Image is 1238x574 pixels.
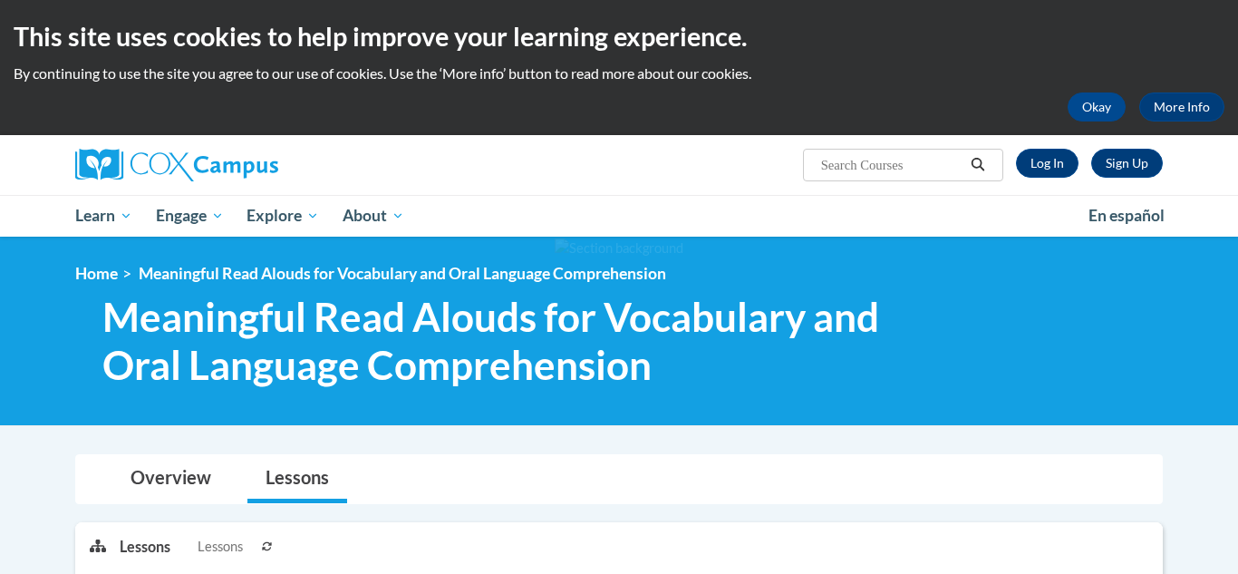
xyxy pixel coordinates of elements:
[102,293,912,389] span: Meaningful Read Alouds for Vocabulary and Oral Language Comprehension
[1068,92,1126,122] button: Okay
[120,537,170,557] p: Lessons
[555,238,683,258] img: Section background
[1077,197,1176,235] a: En español
[75,149,420,181] a: Cox Campus
[1016,149,1078,178] a: Log In
[75,264,118,283] a: Home
[964,154,991,176] button: Search
[819,154,964,176] input: Search Courses
[139,264,666,283] span: Meaningful Read Alouds for Vocabulary and Oral Language Comprehension
[48,195,1190,237] div: Main menu
[1088,206,1165,225] span: En español
[1139,92,1224,122] a: More Info
[331,195,416,237] a: About
[1091,149,1163,178] a: Register
[247,205,319,227] span: Explore
[144,195,236,237] a: Engage
[112,455,229,503] a: Overview
[14,18,1224,54] h2: This site uses cookies to help improve your learning experience.
[235,195,331,237] a: Explore
[343,205,404,227] span: About
[63,195,144,237] a: Learn
[247,455,347,503] a: Lessons
[198,537,243,557] span: Lessons
[156,205,224,227] span: Engage
[14,63,1224,83] p: By continuing to use the site you agree to our use of cookies. Use the ‘More info’ button to read...
[75,149,278,181] img: Cox Campus
[75,205,132,227] span: Learn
